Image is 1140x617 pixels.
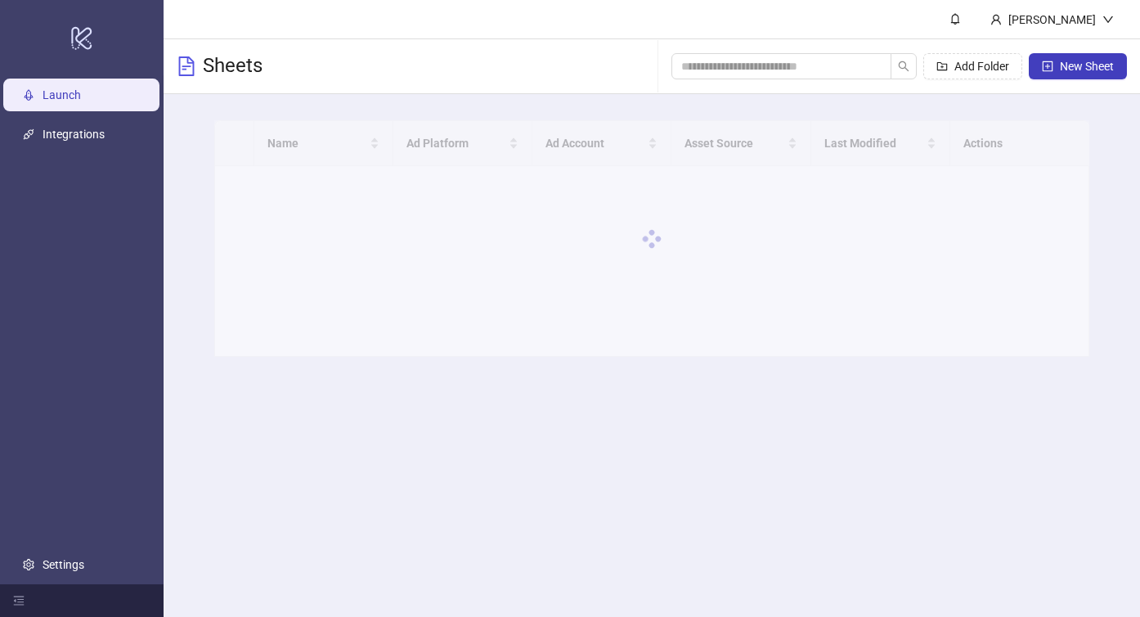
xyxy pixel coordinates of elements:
a: Launch [43,88,81,101]
span: search [898,61,909,72]
span: file-text [177,56,196,76]
button: Add Folder [923,53,1022,79]
span: menu-fold [13,595,25,606]
div: [PERSON_NAME] [1002,11,1102,29]
span: New Sheet [1060,60,1114,73]
button: New Sheet [1029,53,1127,79]
span: down [1102,14,1114,25]
h3: Sheets [203,53,263,79]
a: Settings [43,558,84,571]
span: user [990,14,1002,25]
span: Add Folder [954,60,1009,73]
span: bell [949,13,961,25]
a: Integrations [43,128,105,141]
span: folder-add [936,61,948,72]
span: plus-square [1042,61,1053,72]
